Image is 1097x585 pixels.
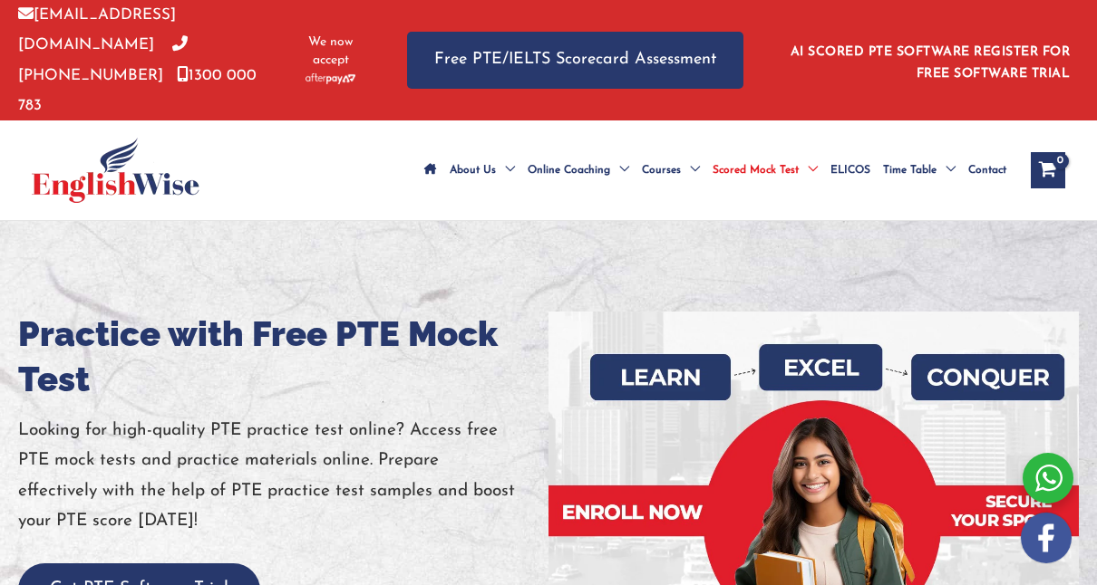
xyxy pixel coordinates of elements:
span: About Us [450,139,496,202]
a: 1300 000 783 [18,68,257,113]
span: Menu Toggle [937,139,956,202]
img: white-facebook.png [1021,513,1072,563]
span: ELICOS [830,139,870,202]
img: Afterpay-Logo [306,73,355,83]
a: Free PTE/IELTS Scorecard Assessment [407,32,743,89]
aside: Header Widget 1 [780,31,1079,90]
span: Menu Toggle [496,139,515,202]
a: Time TableMenu Toggle [877,139,962,202]
a: [PHONE_NUMBER] [18,37,188,82]
nav: Site Navigation: Main Menu [418,139,1013,202]
a: Online CoachingMenu Toggle [521,139,636,202]
a: About UsMenu Toggle [443,139,521,202]
a: Scored Mock TestMenu Toggle [706,139,824,202]
span: Contact [968,139,1006,202]
a: View Shopping Cart, empty [1031,152,1065,188]
p: Looking for high-quality PTE practice test online? Access free PTE mock tests and practice materi... [18,416,548,536]
img: cropped-ew-logo [32,138,199,203]
span: Menu Toggle [610,139,629,202]
span: Scored Mock Test [713,139,799,202]
a: Contact [962,139,1013,202]
span: Time Table [883,139,937,202]
span: Menu Toggle [799,139,818,202]
a: [EMAIL_ADDRESS][DOMAIN_NAME] [18,7,176,53]
span: Courses [642,139,681,202]
span: Menu Toggle [681,139,700,202]
a: ELICOS [824,139,877,202]
span: We now accept [300,34,362,70]
h1: Practice with Free PTE Mock Test [18,312,548,402]
span: Online Coaching [528,139,610,202]
a: CoursesMenu Toggle [636,139,706,202]
a: AI SCORED PTE SOFTWARE REGISTER FOR FREE SOFTWARE TRIAL [791,45,1071,81]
